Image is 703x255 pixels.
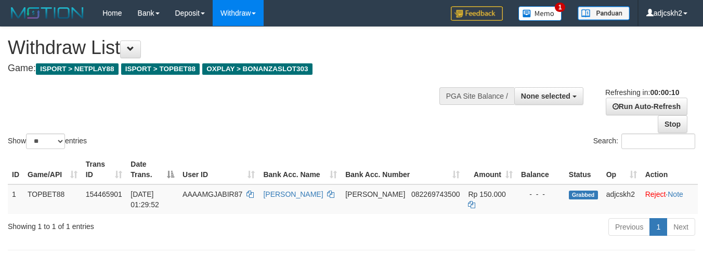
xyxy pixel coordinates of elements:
span: OXPLAY > BONANZASLOT303 [202,63,313,75]
button: None selected [514,87,583,105]
th: Amount: activate to sort column ascending [464,155,517,184]
h1: Withdraw List [8,37,458,58]
th: Trans ID: activate to sort column ascending [82,155,127,184]
div: PGA Site Balance / [439,87,514,105]
th: Game/API: activate to sort column ascending [23,155,82,184]
a: Previous [608,218,650,236]
th: Date Trans.: activate to sort column descending [126,155,178,184]
td: adjcskh2 [602,184,641,214]
th: Action [641,155,698,184]
th: ID [8,155,23,184]
span: None selected [521,92,570,100]
a: Reject [645,190,666,198]
span: 154465901 [86,190,122,198]
span: ISPORT > NETPLAY88 [36,63,119,75]
div: - - - [521,189,561,199]
img: MOTION_logo.png [8,5,87,21]
a: Run Auto-Refresh [606,98,687,115]
span: Rp 150.000 [468,190,505,198]
th: User ID: activate to sort column ascending [178,155,259,184]
a: [PERSON_NAME] [263,190,323,198]
img: Feedback.jpg [451,6,503,21]
span: ISPORT > TOPBET88 [121,63,200,75]
th: Bank Acc. Name: activate to sort column ascending [259,155,341,184]
strong: 00:00:10 [650,88,679,97]
a: Next [667,218,695,236]
span: [DATE] 01:29:52 [131,190,159,209]
input: Search: [621,133,695,149]
div: Showing 1 to 1 of 1 entries [8,217,285,232]
span: Copy 082269743500 to clipboard [411,190,460,198]
label: Show entries [8,133,87,149]
td: · [641,184,698,214]
a: 1 [649,218,667,236]
th: Op: activate to sort column ascending [602,155,641,184]
a: Stop [658,115,687,133]
select: Showentries [26,133,65,149]
th: Status [565,155,602,184]
span: 1 [555,3,566,12]
td: TOPBET88 [23,184,82,214]
td: 1 [8,184,23,214]
span: AAAAMGJABIR87 [183,190,242,198]
th: Balance [517,155,565,184]
th: Bank Acc. Number: activate to sort column ascending [341,155,464,184]
img: Button%20Memo.svg [518,6,562,21]
span: Grabbed [569,191,598,199]
a: Note [668,190,683,198]
h4: Game: [8,63,458,74]
span: Refreshing in: [605,88,679,97]
img: panduan.png [578,6,630,20]
span: [PERSON_NAME] [345,190,405,198]
label: Search: [593,133,695,149]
